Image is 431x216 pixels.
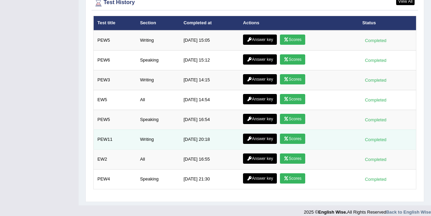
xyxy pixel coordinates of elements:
div: Completed [362,176,389,183]
div: Completed [362,156,389,163]
div: Completed [362,136,389,143]
td: PEW5 [94,110,136,130]
td: Speaking [136,110,180,130]
strong: English Wise. [318,210,347,215]
td: [DATE] 15:05 [180,30,239,51]
td: EW2 [94,149,136,169]
td: [DATE] 20:18 [180,130,239,149]
a: Answer key [243,114,277,124]
a: Answer key [243,54,277,65]
a: Answer key [243,134,277,144]
td: PEW11 [94,130,136,149]
a: Scores [280,114,305,124]
div: Completed [362,77,389,84]
a: Answer key [243,94,277,104]
a: Answer key [243,173,277,184]
td: Writing [136,70,180,90]
a: Answer key [243,153,277,164]
a: Scores [280,94,305,104]
a: Answer key [243,35,277,45]
td: Writing [136,30,180,51]
th: Section [136,16,180,30]
td: Speaking [136,169,180,189]
th: Actions [239,16,359,30]
td: [DATE] 14:54 [180,90,239,110]
td: [DATE] 16:54 [180,110,239,130]
td: All [136,90,180,110]
a: Scores [280,134,305,144]
td: [DATE] 21:30 [180,169,239,189]
td: Writing [136,130,180,149]
div: Completed [362,37,389,44]
td: EW5 [94,90,136,110]
td: Speaking [136,50,180,70]
div: Completed [362,116,389,123]
td: [DATE] 16:55 [180,149,239,169]
th: Test title [94,16,136,30]
td: PEW5 [94,30,136,51]
a: Scores [280,173,305,184]
div: Completed [362,57,389,64]
td: PEW4 [94,169,136,189]
div: 2025 © All Rights Reserved [304,205,431,215]
a: Scores [280,54,305,65]
td: All [136,149,180,169]
div: Completed [362,96,389,104]
td: PEW6 [94,50,136,70]
a: Scores [280,153,305,164]
th: Status [359,16,416,30]
td: [DATE] 14:15 [180,70,239,90]
a: Answer key [243,74,277,84]
th: Completed at [180,16,239,30]
a: Back to English Wise [386,210,431,215]
td: PEW3 [94,70,136,90]
td: [DATE] 15:12 [180,50,239,70]
a: Scores [280,74,305,84]
a: Scores [280,35,305,45]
